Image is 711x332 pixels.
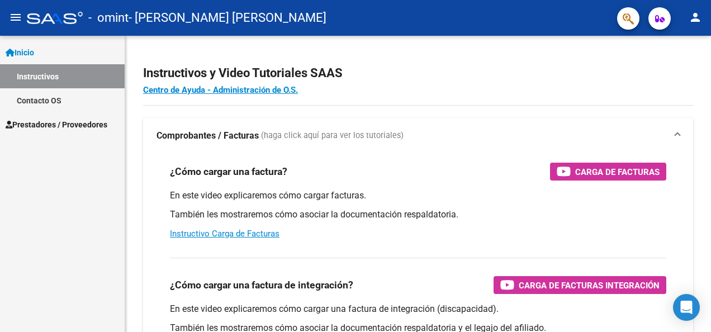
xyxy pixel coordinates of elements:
[689,11,702,24] mat-icon: person
[6,118,107,131] span: Prestadores / Proveedores
[170,189,666,202] p: En este video explicaremos cómo cargar facturas.
[519,278,660,292] span: Carga de Facturas Integración
[494,276,666,294] button: Carga de Facturas Integración
[6,46,34,59] span: Inicio
[170,303,666,315] p: En este video explicaremos cómo cargar una factura de integración (discapacidad).
[170,208,666,221] p: También les mostraremos cómo asociar la documentación respaldatoria.
[550,163,666,181] button: Carga de Facturas
[170,164,287,179] h3: ¿Cómo cargar una factura?
[673,294,700,321] div: Open Intercom Messenger
[575,165,660,179] span: Carga de Facturas
[261,130,404,142] span: (haga click aquí para ver los tutoriales)
[9,11,22,24] mat-icon: menu
[129,6,326,30] span: - [PERSON_NAME] [PERSON_NAME]
[143,85,298,95] a: Centro de Ayuda - Administración de O.S.
[88,6,129,30] span: - omint
[157,130,259,142] strong: Comprobantes / Facturas
[170,229,279,239] a: Instructivo Carga de Facturas
[143,118,693,154] mat-expansion-panel-header: Comprobantes / Facturas (haga click aquí para ver los tutoriales)
[143,63,693,84] h2: Instructivos y Video Tutoriales SAAS
[170,277,353,293] h3: ¿Cómo cargar una factura de integración?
